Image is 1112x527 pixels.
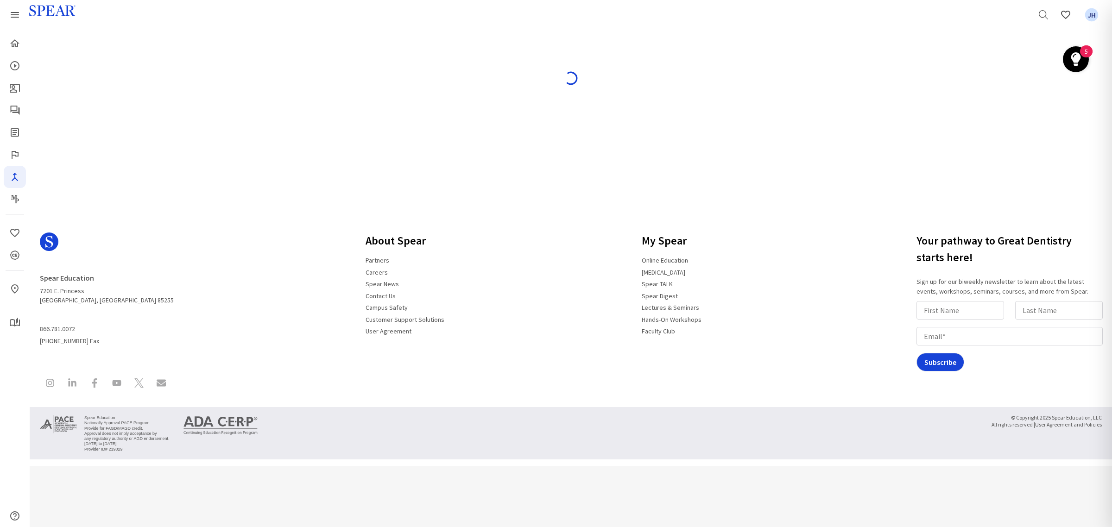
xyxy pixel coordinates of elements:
a: Spear Education on YouTube [107,373,127,395]
a: Faculty Club [636,323,681,339]
a: Patient Education [4,77,26,99]
a: Careers [360,264,393,280]
h3: My Spear [636,229,707,253]
li: any regulatory authority or AGD endorsement. [84,436,170,441]
address: 7201 E. Princess [GEOGRAPHIC_DATA], [GEOGRAPHIC_DATA] 85255 [40,270,174,305]
a: Spear Education on Instagram [40,373,60,395]
a: User Agreement and Policies [1035,419,1102,430]
a: Favorites [4,222,26,244]
a: Contact Us [360,288,401,304]
li: Provider ID# 219029 [84,447,170,452]
a: In-Person & Virtual [4,278,26,300]
a: My Study Club [4,312,26,334]
a: Lectures & Seminars [636,300,705,315]
a: Favorites [1055,4,1077,26]
button: Open Resource Center, 5 new notifications [1063,46,1089,72]
li: Approval does not imply acceptance by [84,431,170,436]
h4: Loading [53,57,1089,66]
li: [DATE] to [DATE] [84,441,170,446]
a: [MEDICAL_DATA] [636,264,691,280]
a: Spear TALK [636,276,678,292]
a: User Agreement [360,323,417,339]
a: Spear Education on LinkedIn [62,373,82,395]
a: Courses [4,55,26,77]
a: Spear Digest [4,121,26,144]
input: First Name [916,301,1004,320]
a: Home [4,32,26,55]
input: Subscribe [916,353,964,371]
a: Spear Products [4,4,26,26]
li: Nationally Approval PACE Program [84,420,170,426]
a: Spear Talk [4,99,26,121]
div: 5 [1085,51,1088,63]
a: Online Education [636,252,694,268]
img: spinner-blue.svg [563,71,578,86]
a: Masters Program [4,188,26,210]
a: Help [4,505,26,527]
a: Spear Digest [636,288,683,304]
a: Favorites [1080,4,1103,26]
a: Campus Safety [360,300,413,315]
small: © Copyright 2025 Spear Education, LLC All rights reserved | [992,414,1102,428]
p: Sign up for our biweekly newsletter to learn about the latest events, workshops, seminars, course... [916,277,1106,296]
input: Email* [916,327,1103,345]
a: Faculty Club Elite [4,144,26,166]
a: Hands-On Workshops [636,312,707,327]
a: Spear Logo [40,229,174,262]
li: Spear Education [84,415,170,420]
span: JH [1085,8,1099,22]
a: Customer Support Solutions [360,312,450,327]
img: ADA CERP Continuing Education Recognition Program [183,416,258,435]
a: Spear Education [40,270,100,286]
a: Spear Education on Facebook [84,373,105,395]
a: CE Credits [4,244,26,266]
span: [PHONE_NUMBER] Fax [40,321,174,345]
a: Partners [360,252,395,268]
a: Search [1032,4,1055,26]
img: Approved PACE Program Provider [40,414,77,434]
a: Spear News [360,276,404,292]
a: Navigator Pro [4,166,26,188]
a: Contact Spear Education [151,373,171,395]
input: Last Name [1015,301,1103,320]
h3: About Spear [360,229,450,253]
svg: Spear Logo [40,232,58,251]
a: 866.781.0072 [40,321,81,337]
h3: Your pathway to Great Dentistry starts here! [916,229,1106,270]
a: Spear Education on X [129,373,149,395]
li: Provide for FAGD/MAGD credit. [84,426,170,431]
